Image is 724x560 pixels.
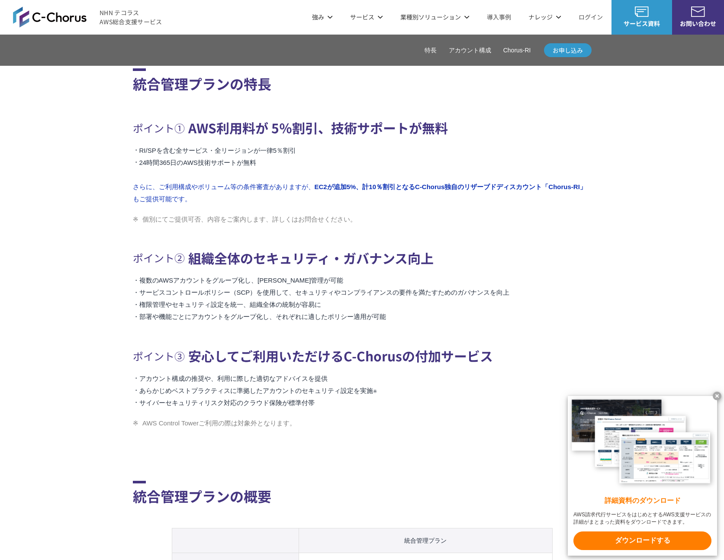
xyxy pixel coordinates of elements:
[573,531,711,550] x-t: ダウンロードする
[528,13,561,22] p: ナレッジ
[133,157,592,169] li: 24時間365日のAWS技術サポートが無料
[350,13,383,22] p: サービス
[672,19,724,28] span: お問い合わせ
[373,389,377,394] small: ※
[568,396,717,556] a: 詳細資料のダウンロード AWS請求代行サービスをはじめとするAWS支援サービスの詳細がまとまった資料をダウンロードできます。 ダウンロードする
[13,6,87,27] img: AWS総合支援サービス C-Chorus
[573,511,711,526] x-t: AWS請求代行サービスをはじめとするAWS支援サービスの詳細がまとまった資料をダウンロードできます。
[133,181,592,205] li: さらに、ご利用構成やボリューム等の条件審査がありますが、 もご提供可能です。
[312,13,333,22] p: 強み
[133,145,592,157] li: RI/SPを含む全サービス・全リージョンが一律5％割引
[133,481,592,506] h2: 統合管理プランの概要
[133,373,592,385] li: アカウント構成の推奨や、利用に際した適切なアドバイスを提供
[487,13,511,22] a: 導入事例
[133,274,592,286] li: 複数のAWSアカウントをグループ化し、[PERSON_NAME]管理が可能
[400,13,470,22] p: 業種別ソリューション
[133,385,592,397] li: あらかじめベストプラクティスに準拠したアカウントのセキュリティ設定を実施
[635,6,649,17] img: AWS総合支援サービス C-Chorus サービス資料
[579,13,603,22] a: ログイン
[544,46,592,55] span: お申し込み
[299,528,552,553] th: 統合管理プラン
[133,299,592,311] li: 権限管理やセキュリティ設定を統一、組織全体の統制が容易に
[133,116,592,140] h3: AWS利用料が 5％割引、技術サポートが無料
[611,19,672,28] span: サービス資料
[133,418,592,429] li: AWS Control Towerご利用の際は対象外となります。
[100,8,162,26] span: NHN テコラス AWS総合支援サービス
[503,46,531,55] a: Chorus-RI
[133,118,185,138] span: ポイント①
[573,496,711,506] x-t: 詳細資料のダウンロード
[133,286,592,299] li: サービスコントロールポリシー（SCP）を使用して、セキュリティやコンプライアンスの要件を満たすためのガバナンスを向上
[691,6,705,17] img: お問い合わせ
[13,6,162,27] a: AWS総合支援サービス C-ChorusNHN テコラスAWS総合支援サービス
[133,344,592,368] h3: 安心してご利用いただけるC-Chorusの付加サービス
[315,183,586,190] strong: EC2が追加5%、計10％割引となるC-Chorus独自のリザーブドディスカウント「Chorus-RI」
[544,43,592,57] a: お申し込み
[133,214,592,225] li: 個別にてご提供可否、内容をご案内します、詳しくはお問合せください。
[449,46,491,55] a: アカウント構成
[133,346,185,366] span: ポイント③
[133,246,592,270] h3: 組織全体のセキュリティ・ガバナンス向上
[133,248,185,267] span: ポイント②
[133,68,592,94] h2: 統合管理プランの特長
[425,46,437,55] a: 特長
[133,397,592,409] li: サイバーセキュリティリスク対応のクラウド保険が標準付帯
[133,311,592,323] li: 部署や機能ごとにアカウントをグループ化し、それぞれに適したポリシー適用が可能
